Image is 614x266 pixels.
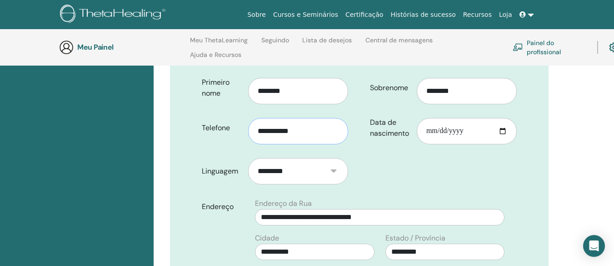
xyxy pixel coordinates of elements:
[59,40,74,55] img: generic-user-icon.jpg
[370,83,408,92] font: Sobrenome
[513,43,523,51] img: chalkboard-teacher.svg
[244,6,269,23] a: Sobre
[202,123,230,133] font: Telefone
[385,233,445,243] font: Estado / Província
[495,6,516,23] a: Loja
[390,11,455,18] font: Histórias de sucesso
[261,36,289,51] a: Seguindo
[463,11,492,18] font: Recursos
[270,6,342,23] a: Cursos e Seminários
[255,199,312,208] font: Endereço da Rua
[370,118,409,138] font: Data de nascimento
[513,37,586,57] a: Painel do profissional
[387,6,459,23] a: Histórias de sucesso
[255,233,279,243] font: Cidade
[247,11,265,18] font: Sobre
[60,5,169,25] img: logo.png
[345,11,383,18] font: Certificação
[190,51,241,59] font: Ajuda e Recursos
[190,36,248,51] a: Meu ThetaLearning
[527,39,561,56] font: Painel do profissional
[202,166,238,176] font: Linguagem
[459,6,495,23] a: Recursos
[583,235,605,257] div: Open Intercom Messenger
[190,51,241,66] a: Ajuda e Recursos
[365,36,433,44] font: Central de mensagens
[302,36,352,51] a: Lista de desejos
[302,36,352,44] font: Lista de desejos
[77,42,114,52] font: Meu Painel
[273,11,338,18] font: Cursos e Seminários
[202,202,234,211] font: Endereço
[499,11,512,18] font: Loja
[190,36,248,44] font: Meu ThetaLearning
[365,36,433,51] a: Central de mensagens
[202,77,230,98] font: Primeiro nome
[342,6,387,23] a: Certificação
[261,36,289,44] font: Seguindo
